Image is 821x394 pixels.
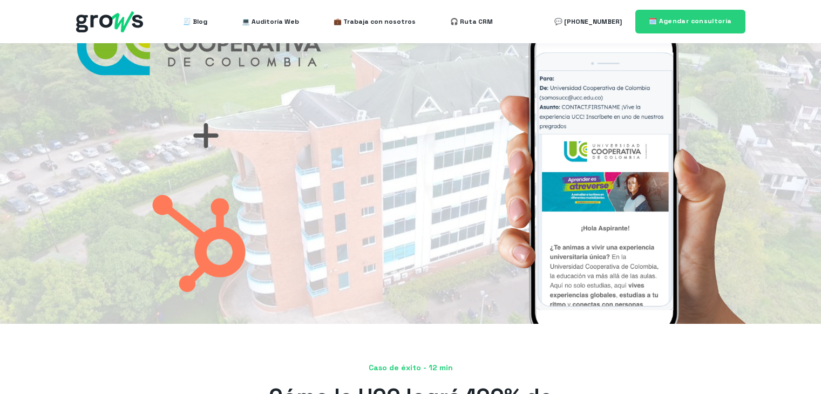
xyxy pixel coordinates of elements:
span: 🗓️ Agendar consultoría [649,17,732,25]
img: grows - hubspot [76,11,143,32]
a: 🗓️ Agendar consultoría [635,10,745,33]
a: 💻 Auditoría Web [242,11,299,32]
a: 💼 Trabaja con nosotros [334,11,416,32]
a: 🎧 Ruta CRM [450,11,493,32]
span: Caso de éxito - 12 min [76,363,745,373]
a: 💬 [PHONE_NUMBER] [554,11,622,32]
a: 🧾 Blog [183,11,207,32]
